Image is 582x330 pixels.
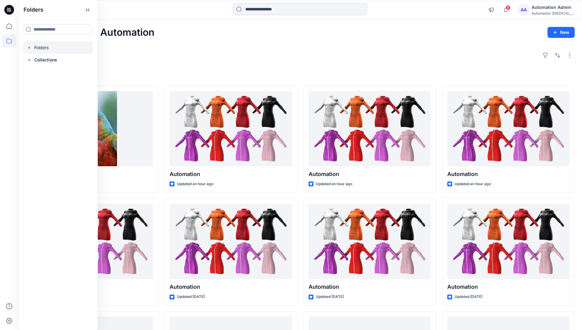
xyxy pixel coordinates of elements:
p: Automation [309,283,431,291]
p: Updated [DATE] [177,294,205,300]
p: Automation [170,283,292,291]
p: Updated [DATE] [455,294,482,300]
a: Automation [447,204,569,279]
span: 9 [506,5,511,10]
a: Automation [170,91,292,167]
p: Automation [309,170,431,178]
a: Automation [309,204,431,279]
p: Updated an hour ago [455,181,491,187]
p: Automation [170,170,292,178]
p: Automation [447,283,569,291]
div: Automation [MEDICAL_DATA]... [532,11,574,16]
div: Automation Admin [532,4,574,11]
p: Collections [34,56,57,64]
a: Automation [170,204,292,279]
div: AA [518,4,529,15]
p: Updated [DATE] [316,294,344,300]
a: Automation [309,91,431,167]
p: Automation [447,170,569,178]
a: Automation [447,91,569,167]
p: Updated an hour ago [316,181,352,187]
p: Updated an hour ago [177,181,213,187]
h4: Styles [26,72,575,80]
button: New [547,27,575,38]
